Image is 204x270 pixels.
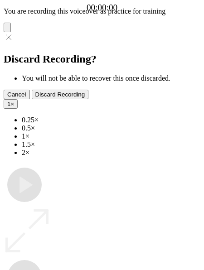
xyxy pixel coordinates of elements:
button: Discard Recording [32,90,89,99]
li: 2× [22,149,200,157]
h2: Discard Recording? [4,53,200,65]
span: 1 [7,101,10,107]
li: You will not be able to recover this once discarded. [22,74,200,82]
li: 1× [22,132,200,140]
button: Cancel [4,90,30,99]
button: 1× [4,99,18,109]
li: 0.5× [22,124,200,132]
a: 00:00:00 [87,3,117,13]
li: 0.25× [22,116,200,124]
p: You are recording this voiceover as practice for training [4,7,200,15]
li: 1.5× [22,140,200,149]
